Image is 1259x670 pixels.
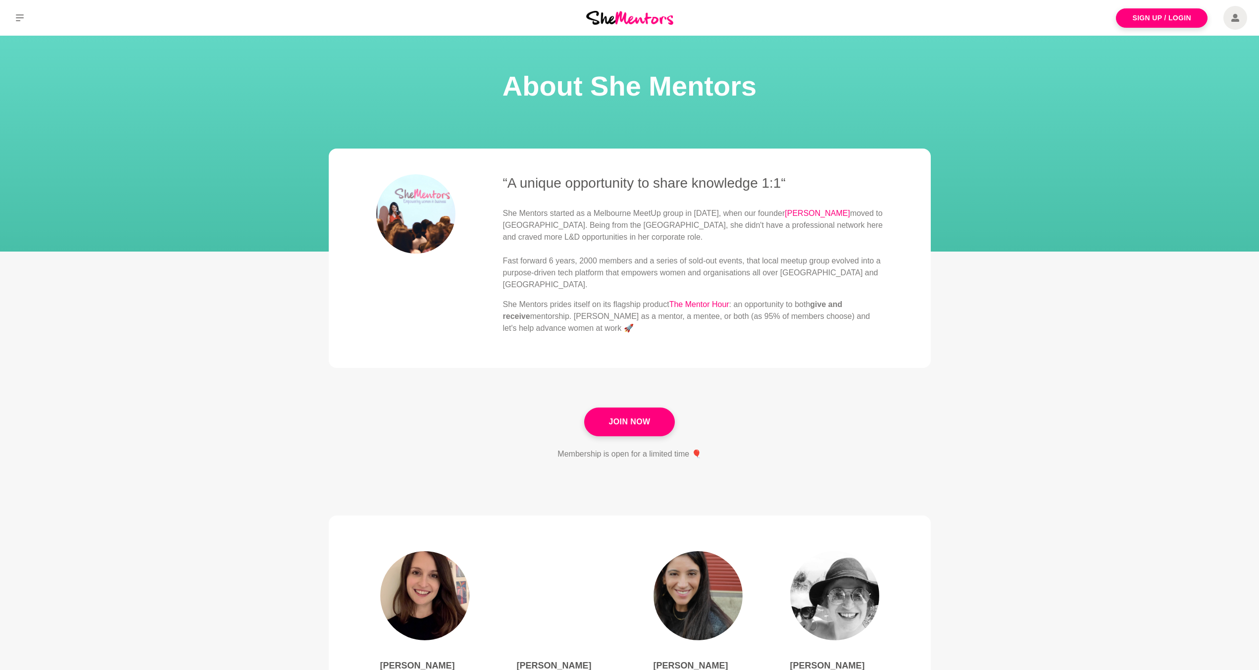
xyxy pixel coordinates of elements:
p: Membership is open for a limited time 🎈 [557,448,701,460]
p: She Mentors started as a Melbourne MeetUp group in [DATE], when our founder moved to [GEOGRAPHIC_... [503,207,883,291]
a: Join Now [584,408,674,436]
a: The Mentor Hour [669,300,729,309]
a: [PERSON_NAME] [785,209,850,217]
a: Sign Up / Login [1116,8,1208,28]
h3: “A unique opportunity to share knowledge 1:1“ [503,174,883,192]
h1: About She Mentors [12,67,1247,105]
p: She Mentors prides itself on its flagship product : an opportunity to both mentorship. [PERSON_NA... [503,299,883,334]
img: She Mentors Logo [586,11,673,24]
